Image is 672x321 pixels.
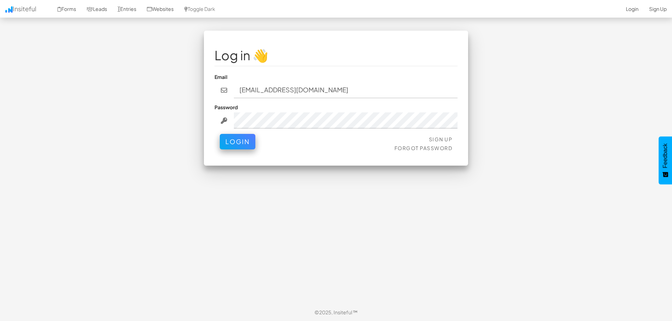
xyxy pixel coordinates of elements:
[5,6,13,13] img: icon.png
[429,136,453,142] a: Sign Up
[659,136,672,184] button: Feedback - Show survey
[234,82,458,98] input: john@doe.com
[214,104,238,111] label: Password
[214,73,228,80] label: Email
[214,48,458,62] h1: Log in 👋
[394,145,453,151] a: Forgot Password
[220,134,255,149] button: Login
[662,143,668,168] span: Feedback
